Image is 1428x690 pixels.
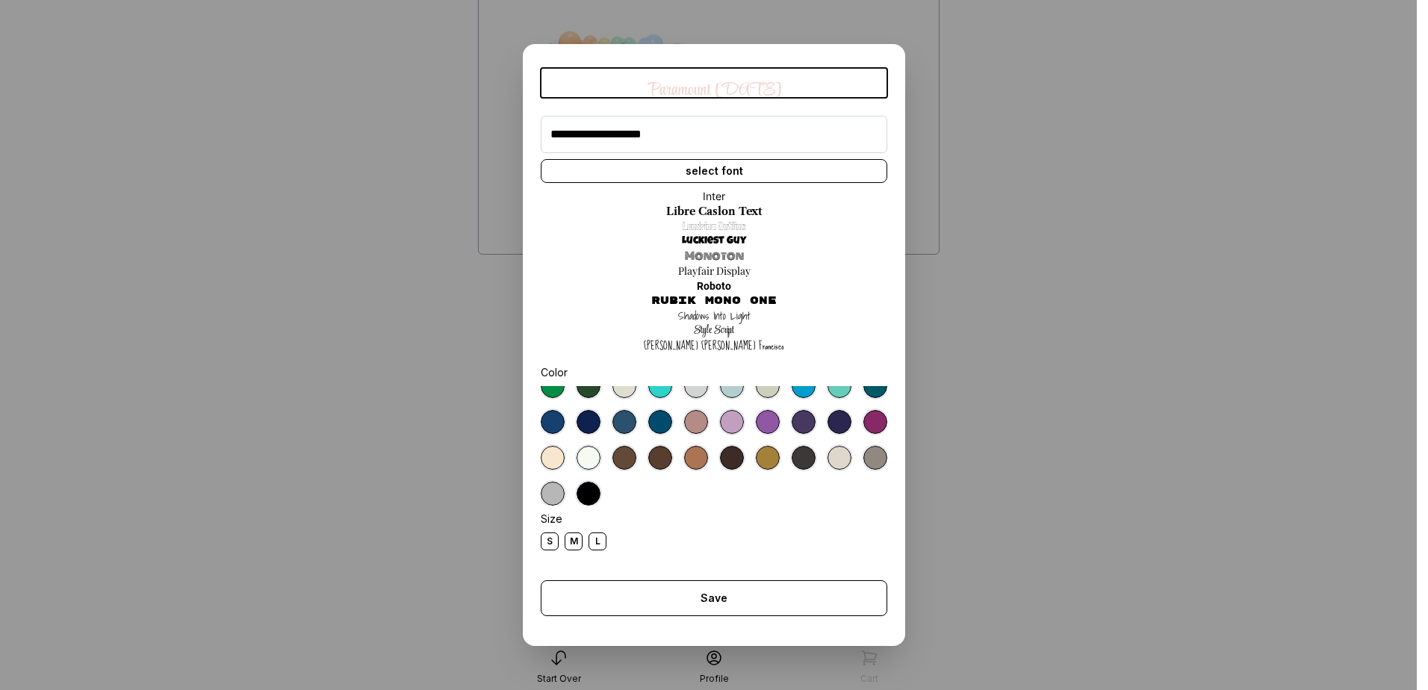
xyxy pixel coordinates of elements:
div: L [589,532,606,550]
a: [PERSON_NAME] [PERSON_NAME] Francisco [644,338,784,353]
a: Inter [703,189,725,204]
a: Playfair Display [678,264,751,279]
div: S [541,532,559,550]
a: Rubik Mono One [651,293,777,308]
a: Luckiest Guy [682,234,746,249]
div: Save [541,580,887,616]
a: Shadows Into Light [678,308,751,323]
a: Libre Caslon Text [666,204,763,219]
a: Monoton [685,249,744,264]
div: Paramount [DATE] [648,83,781,98]
div: Color [541,365,887,380]
div: select font [541,159,887,183]
div: M [565,532,583,550]
a: Style Script [694,323,734,338]
a: Londrina Outline [683,219,745,234]
div: Size [541,512,887,526]
a: Roboto [697,279,731,293]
